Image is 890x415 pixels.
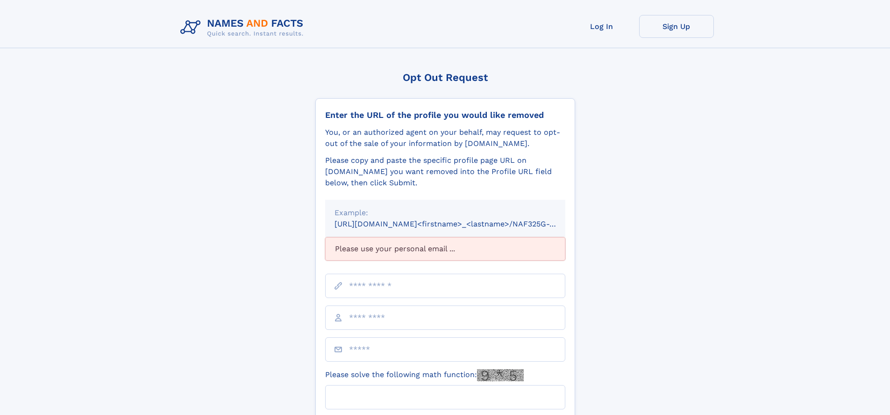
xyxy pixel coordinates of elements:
div: Example: [335,207,556,218]
div: Please copy and paste the specific profile page URL on [DOMAIN_NAME] you want removed into the Pr... [325,155,565,189]
div: Enter the URL of the profile you would like removed [325,110,565,120]
div: Opt Out Request [315,72,575,83]
small: [URL][DOMAIN_NAME]<firstname>_<lastname>/NAF325G-xxxxxxxx [335,219,583,228]
img: Logo Names and Facts [177,15,311,40]
div: You, or an authorized agent on your behalf, may request to opt-out of the sale of your informatio... [325,127,565,149]
a: Log In [564,15,639,38]
div: Please use your personal email ... [325,237,565,261]
label: Please solve the following math function: [325,369,524,381]
a: Sign Up [639,15,714,38]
